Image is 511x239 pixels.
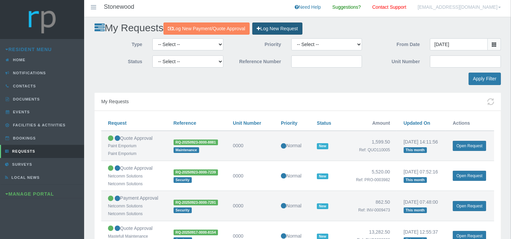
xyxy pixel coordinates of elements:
td: 0000 [226,161,274,191]
a: Log New Payment/Quote Approval [163,23,250,35]
span: RQ-20250923-0000-8881 [174,140,218,145]
h4: Stonewood [104,4,134,10]
span: This month [404,207,427,213]
label: Type [89,38,147,48]
td: [DATE] 07:48:00 [397,191,446,221]
span: New [317,203,328,209]
span: Facilities & Activities [11,123,66,127]
small: Netcomm Solutions [108,182,143,186]
span: New [317,143,328,149]
span: New [317,173,328,179]
span: Security [174,177,192,183]
td: Normal [274,161,310,191]
small: Ref: PRO-0003982 [356,177,390,182]
small: Mastefull Maintenance [108,234,148,239]
td: Quote Approval [101,131,167,161]
td: 0000 [226,131,274,161]
span: Events [11,110,30,114]
a: Priority [281,120,297,126]
small: Paint Emporium [108,151,137,156]
a: Status [317,120,331,126]
a: Log New Request [252,23,302,35]
td: Normal [274,131,310,161]
td: 0000 [226,191,274,221]
span: Contacts [11,84,36,88]
input: Apply Filter [469,73,501,85]
span: Bookings [11,136,36,140]
span: Maintenance [174,147,199,153]
small: Netcomm Solutions [108,204,143,208]
small: Paint Emporium [108,144,137,148]
label: Reference Number [228,55,286,66]
span: Notifications [11,71,46,75]
td: [DATE] 14:11:56 [397,131,446,161]
span: Amount [372,120,390,126]
span: RQ-20250923-0000-7239 [174,169,218,175]
td: Normal [274,191,310,221]
td: Payment Approval [101,191,167,221]
span: Actions [453,120,470,126]
label: Unit Number [367,55,425,66]
span: Local News [10,175,40,180]
div: My Requests [95,93,501,111]
small: Netcomm Solutions [108,211,143,216]
a: Open Request [453,141,486,151]
td: [DATE] 07:52:16 [397,161,446,191]
a: Reference [174,120,196,126]
td: 1,599.50 [348,131,397,161]
span: RQ-20250923-0000-7291 [174,200,218,205]
span: Security [174,207,192,213]
a: Manage Portal [5,191,54,197]
small: Netcomm Solutions [108,174,143,178]
span: Requests [10,149,35,153]
small: Ref: INV-0009473 [358,208,390,212]
label: From Date [367,38,425,48]
a: Updated On [404,120,430,126]
small: Ref: QUO110005 [359,148,390,152]
label: Status [89,55,147,66]
a: Request [108,120,126,126]
a: Unit Number [233,120,261,126]
a: Open Request [453,171,486,181]
h2: My Requests [95,22,501,35]
td: 5,520.00 [348,161,397,191]
span: Home [11,58,26,62]
td: 862.50 [348,191,397,221]
span: Surveys [10,162,32,166]
a: Resident Menu [5,47,52,52]
span: This month [404,147,427,153]
span: Documents [11,97,40,101]
td: Quote Approval [101,161,167,191]
span: RQ-20250917-0000-8154 [174,230,218,235]
label: Priority [228,38,286,48]
a: Open Request [453,201,486,211]
span: This month [404,177,427,183]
